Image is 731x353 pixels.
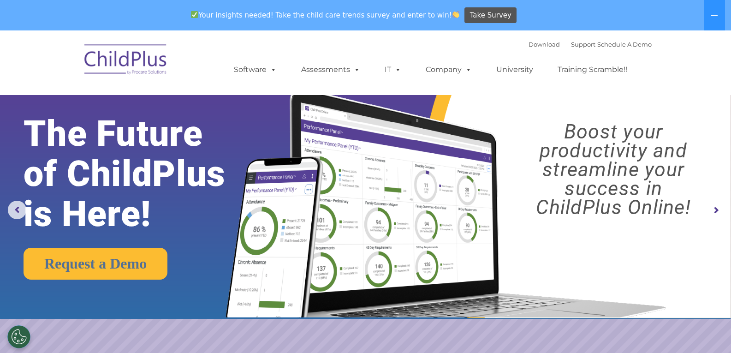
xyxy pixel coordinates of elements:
[375,60,410,79] a: IT
[505,122,722,217] rs-layer: Boost your productivity and streamline your success in ChildPlus Online!
[187,6,464,24] span: Your insights needed! Take the child care trends survey and enter to win!
[225,60,286,79] a: Software
[24,114,257,234] rs-layer: The Future of ChildPlus is Here!
[128,61,156,68] span: Last name
[470,7,511,24] span: Take Survey
[416,60,481,79] a: Company
[452,11,459,18] img: 👏
[292,60,369,79] a: Assessments
[191,11,198,18] img: ✅
[80,38,172,84] img: ChildPlus by Procare Solutions
[464,7,517,24] a: Take Survey
[24,248,167,280] a: Request a Demo
[487,60,542,79] a: University
[548,60,636,79] a: Training Scramble!!
[529,41,652,48] font: |
[529,41,560,48] a: Download
[571,41,595,48] a: Support
[7,325,30,348] button: Cookies Settings
[128,99,167,106] span: Phone number
[597,41,652,48] a: Schedule A Demo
